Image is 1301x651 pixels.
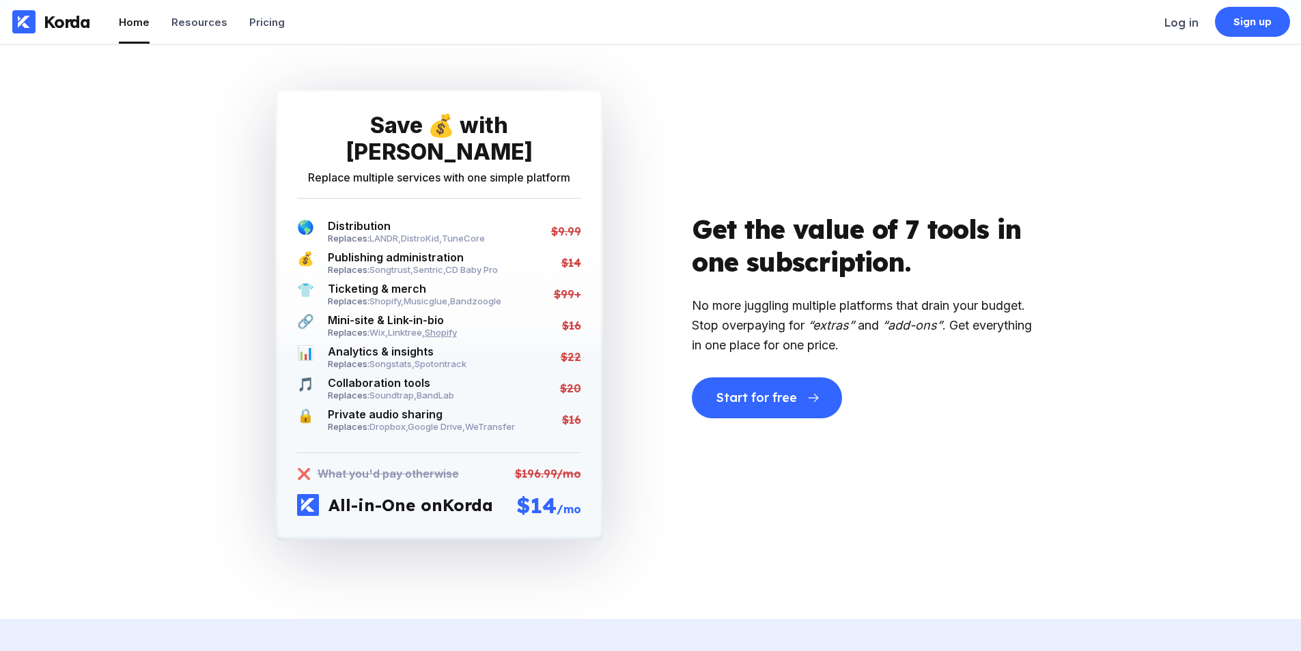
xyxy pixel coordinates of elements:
[369,390,417,401] span: Soundtrap ,
[328,495,493,515] div: Korda
[515,467,581,480] div: $196.99/mo
[369,421,408,432] span: Dropbox ,
[388,327,425,338] a: Linktree,
[415,358,466,369] a: Spotontrack
[369,358,415,369] span: Songstats ,
[369,233,401,244] span: LANDR ,
[882,318,942,332] q: add-ons
[308,171,570,184] div: Replace multiple services with one simple platform
[465,421,515,432] a: WeTransfer
[328,376,454,390] div: Collaboration tools
[297,407,314,432] span: 🔒
[297,467,311,480] div: ❌
[450,295,501,306] a: Bandzoogle
[562,413,581,426] div: $16
[328,407,515,421] div: Private audio sharing
[328,264,369,275] span: Replaces:
[297,112,581,165] div: Save 💰 with [PERSON_NAME]
[369,327,388,338] a: Wix,
[1164,16,1199,29] div: Log in
[369,421,408,432] a: Dropbox,
[1233,15,1272,29] div: Sign up
[692,377,842,418] button: Start for free
[249,16,285,29] div: Pricing
[692,213,1033,278] div: Get the value of 7 tools in one subscription.
[692,296,1033,355] div: No more juggling multiple platforms that drain your budget. Stop overpaying for and . Get everyth...
[328,327,369,338] span: Replaces:
[297,282,314,306] span: 👕
[297,250,314,275] span: 💰
[297,345,314,369] span: 📊
[551,225,581,238] div: $9.99
[369,295,404,306] a: Shopify,
[328,219,485,233] div: Distribution
[369,264,413,275] a: Songtrust,
[808,318,854,332] q: extras
[328,495,443,515] span: All-in-One on
[557,502,581,516] span: /mo
[119,16,150,29] div: Home
[560,381,581,395] div: $20
[369,327,388,338] span: Wix ,
[369,358,415,369] a: Songstats,
[417,390,454,401] a: BandLab
[171,16,227,29] div: Resources
[369,295,404,306] span: Shopify ,
[1215,7,1290,37] a: Sign up
[328,345,466,358] div: Analytics & insights
[297,219,314,244] span: 🌎
[388,327,425,338] span: Linktree ,
[328,313,457,327] div: Mini-site & Link-in-bio
[328,390,369,401] span: Replaces:
[425,327,457,338] a: Shopify
[445,264,498,275] a: CD Baby Pro
[297,313,314,338] span: 🔗
[562,319,581,332] div: $16
[404,295,450,306] a: Musicglue,
[328,421,369,432] span: Replaces:
[369,233,401,244] a: LANDR,
[561,350,581,364] div: $22
[318,467,459,480] div: What you'd pay otherwise
[516,491,581,519] div: $14
[561,256,581,270] div: $14
[369,390,417,401] a: Soundtrap,
[413,264,445,275] span: Sentric ,
[328,358,369,369] span: Replaces:
[328,282,501,295] div: Ticketing & merch
[369,264,413,275] span: Songtrust ,
[44,12,90,32] div: Korda
[401,233,442,244] a: DistroKid,
[401,233,442,244] span: DistroKid ,
[404,295,450,306] span: Musicglue ,
[442,233,485,244] a: TuneCore
[328,295,369,306] span: Replaces:
[408,421,465,432] a: Google Drive,
[328,250,498,264] div: Publishing administration
[328,233,369,244] span: Replaces:
[413,264,445,275] a: Sentric,
[554,287,581,301] div: $99+
[716,391,796,405] div: Start for free
[692,379,842,392] a: Start for free
[297,376,314,401] span: 🎵
[408,421,465,432] span: Google Drive ,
